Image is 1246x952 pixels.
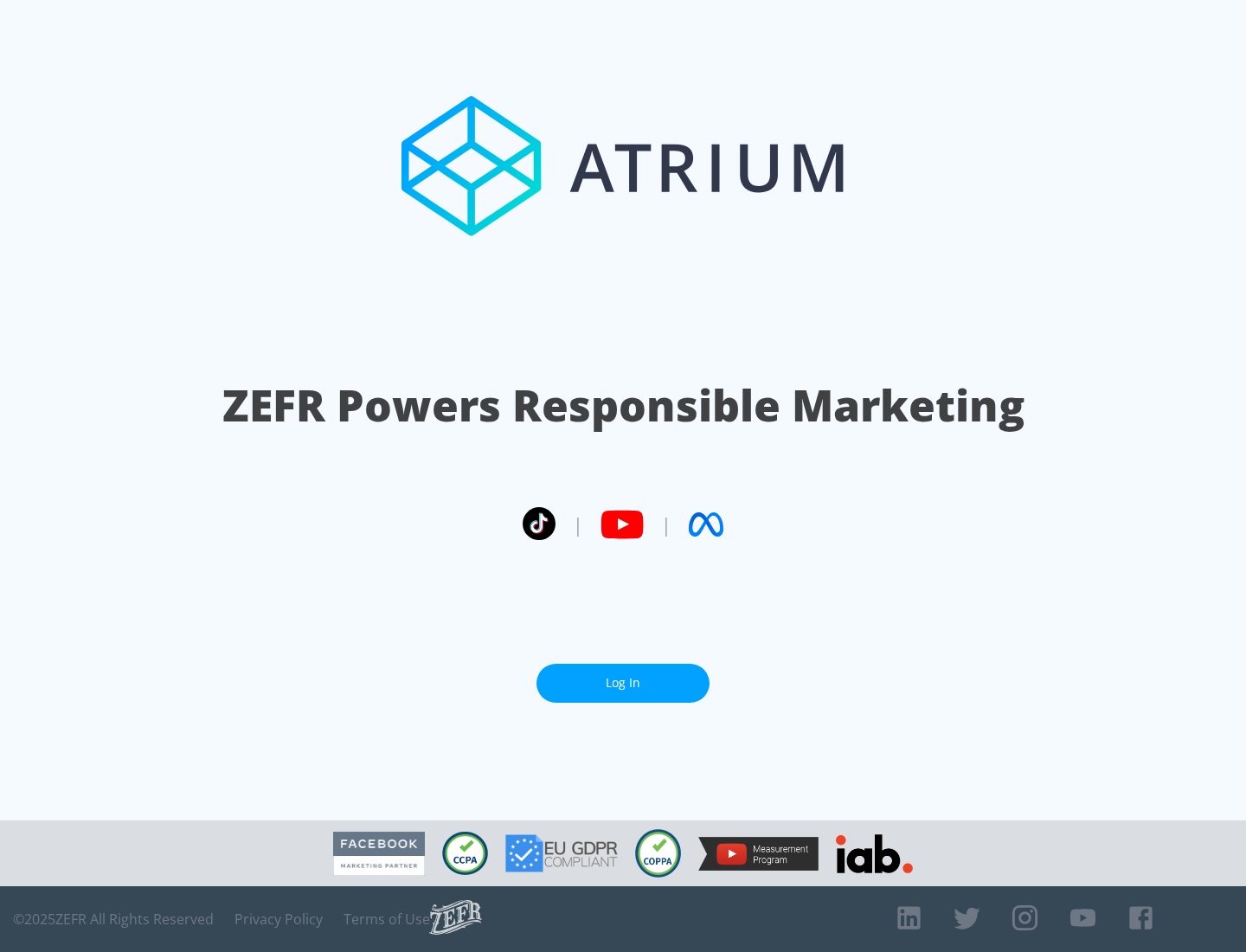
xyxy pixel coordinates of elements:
img: CCPA Compliant [442,832,488,875]
img: YouTube Measurement Program [698,837,819,871]
img: Facebook Marketing Partner [333,832,425,876]
span: | [573,511,583,537]
a: Terms of Use [344,910,430,928]
img: IAB [836,834,913,873]
img: GDPR Compliant [505,834,618,872]
a: Privacy Policy [234,910,323,928]
span: | [661,511,671,537]
a: Log In [536,664,710,703]
h1: ZEFR Powers Responsible Marketing [222,376,1024,435]
span: © 2025 ZEFR All Rights Reserved [13,910,214,928]
img: COPPA Compliant [635,829,681,878]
